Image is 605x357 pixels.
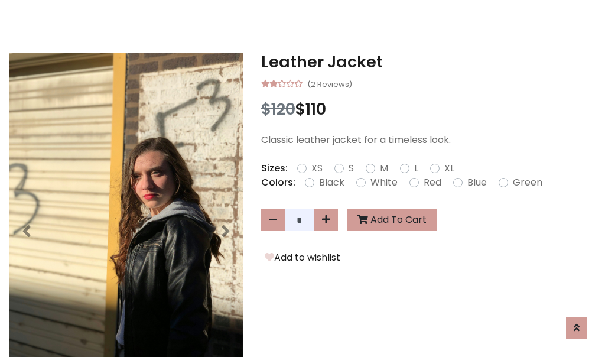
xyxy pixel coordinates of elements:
h3: Leather Jacket [261,53,596,72]
p: Colors: [261,176,295,190]
label: XL [444,161,454,176]
label: M [380,161,388,176]
label: Blue [467,176,487,190]
button: Add To Cart [347,209,437,231]
h3: $ [261,100,596,119]
label: Red [424,176,441,190]
label: L [414,161,418,176]
label: S [349,161,354,176]
label: XS [311,161,323,176]
label: Black [319,176,344,190]
button: Add to wishlist [261,250,344,265]
p: Classic leather jacket for a timeless look. [261,133,596,147]
p: Sizes: [261,161,288,176]
span: 110 [305,98,326,120]
label: Green [513,176,542,190]
span: $120 [261,98,295,120]
label: White [370,176,398,190]
small: (2 Reviews) [307,76,352,90]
